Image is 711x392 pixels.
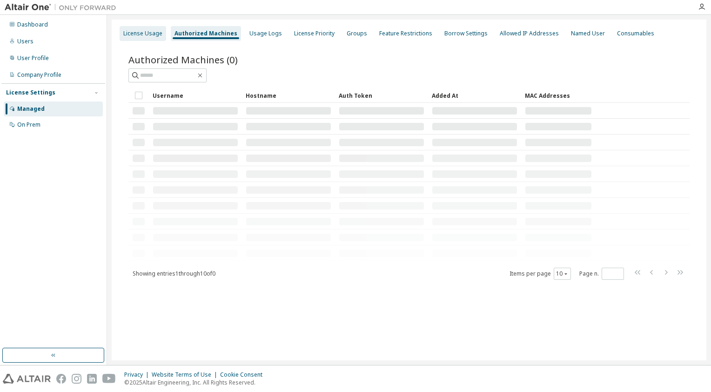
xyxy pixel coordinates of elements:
div: Dashboard [17,21,48,28]
div: License Settings [6,89,55,96]
img: instagram.svg [72,374,81,384]
div: User Profile [17,54,49,62]
img: linkedin.svg [87,374,97,384]
div: Auth Token [339,88,424,103]
img: Altair One [5,3,121,12]
div: License Priority [294,30,335,37]
span: Authorized Machines (0) [128,53,238,66]
img: altair_logo.svg [3,374,51,384]
div: Company Profile [17,71,61,79]
div: Hostname [246,88,331,103]
div: Managed [17,105,45,113]
div: Groups [347,30,367,37]
div: On Prem [17,121,40,128]
span: Page n. [579,268,624,280]
div: Authorized Machines [174,30,237,37]
img: youtube.svg [102,374,116,384]
div: Added At [432,88,517,103]
div: Named User [571,30,605,37]
div: MAC Addresses [525,88,592,103]
div: Website Terms of Use [152,371,220,378]
button: 10 [556,270,569,277]
img: facebook.svg [56,374,66,384]
span: Showing entries 1 through 10 of 0 [133,270,215,277]
div: Cookie Consent [220,371,268,378]
div: Consumables [617,30,654,37]
div: Username [153,88,238,103]
div: Borrow Settings [444,30,488,37]
div: Usage Logs [249,30,282,37]
p: © 2025 Altair Engineering, Inc. All Rights Reserved. [124,378,268,386]
span: Items per page [510,268,571,280]
div: Privacy [124,371,152,378]
div: License Usage [123,30,162,37]
div: Feature Restrictions [379,30,432,37]
div: Allowed IP Addresses [500,30,559,37]
div: Users [17,38,34,45]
